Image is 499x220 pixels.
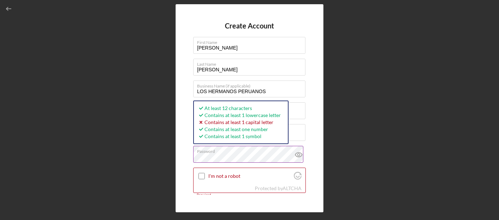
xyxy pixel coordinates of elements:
[197,81,305,89] label: Business Name (if applicable)
[208,173,292,179] label: I'm not a robot
[197,126,281,133] div: Contains at least one number
[197,37,305,45] label: First Name
[197,105,281,112] div: At least 12 characters
[197,59,305,67] label: Last Name
[283,185,302,191] a: Visit Altcha.org
[294,175,302,181] a: Visit Altcha.org
[225,22,274,30] h4: Create Account
[255,186,302,191] div: Protected by
[197,112,281,119] div: Contains at least 1 lowercase letter
[197,133,281,140] div: Contains at least 1 symbol
[197,119,281,126] div: Contains at least 1 capital letter
[193,193,306,197] div: Required
[197,146,305,154] label: Password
